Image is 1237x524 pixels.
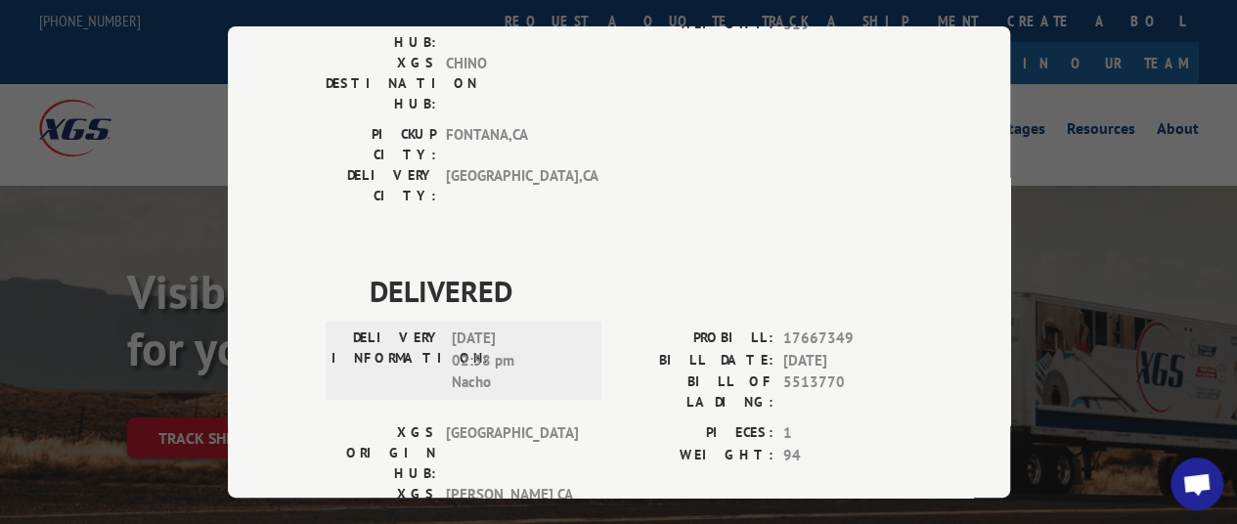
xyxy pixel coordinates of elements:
label: BILL DATE: [619,349,773,371]
span: 1 [783,422,912,445]
span: 94 [783,444,912,466]
span: FONTANA , CA [446,124,578,165]
span: [GEOGRAPHIC_DATA] [446,422,578,484]
span: 5513770 [783,371,912,413]
span: DELIVERED [370,269,912,313]
label: PIECES: [619,422,773,445]
span: 17667349 [783,327,912,350]
label: BILL OF LADING: [619,371,773,413]
span: 319 [783,13,912,35]
label: DELIVERY CITY: [326,165,436,206]
label: WEIGHT: [619,444,773,466]
label: XGS DESTINATION HUB: [326,53,436,114]
label: PICKUP CITY: [326,124,436,165]
span: [DATE] [783,349,912,371]
div: Open chat [1171,458,1223,510]
label: XGS ORIGIN HUB: [326,422,436,484]
span: [DATE] 02:58 pm Nacho [452,327,584,394]
label: DELIVERY INFORMATION: [331,327,442,394]
label: WEIGHT: [619,13,773,35]
span: [GEOGRAPHIC_DATA] , CA [446,165,578,206]
span: CHINO [446,53,578,114]
label: PROBILL: [619,327,773,350]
